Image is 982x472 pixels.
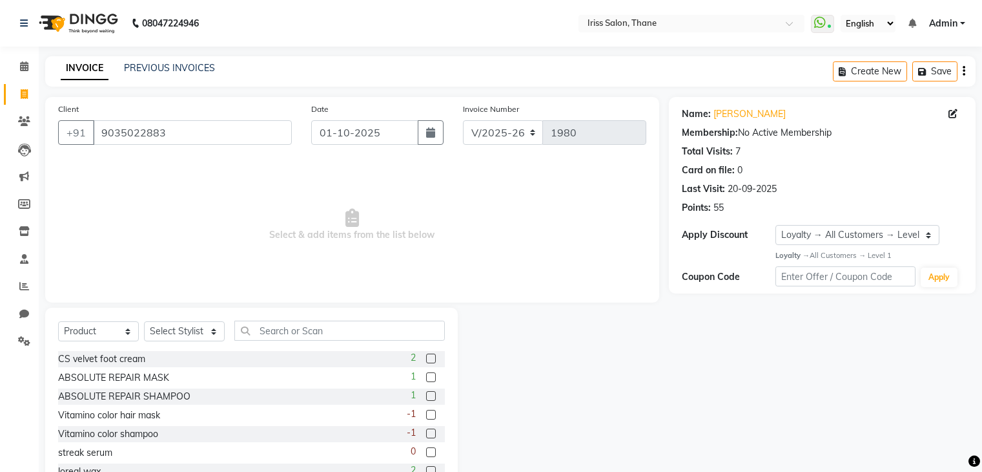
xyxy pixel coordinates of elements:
[929,17,957,30] span: Admin
[234,321,445,341] input: Search or Scan
[682,107,711,121] div: Name:
[682,182,725,196] div: Last Visit:
[58,371,169,385] div: ABSOLUTE REPAIR MASK
[912,61,957,81] button: Save
[411,370,416,383] span: 1
[311,103,329,115] label: Date
[407,426,416,440] span: -1
[58,427,158,441] div: Vitamino color shampoo
[93,120,292,145] input: Search by Name/Mobile/Email/Code
[33,5,121,41] img: logo
[58,352,145,366] div: CS velvet foot cream
[682,126,738,140] div: Membership:
[682,201,711,215] div: Points:
[921,268,957,287] button: Apply
[682,145,733,158] div: Total Visits:
[58,160,646,290] span: Select & add items from the list below
[463,103,519,115] label: Invoice Number
[124,62,215,74] a: PREVIOUS INVOICES
[735,145,741,158] div: 7
[682,164,735,177] div: Card on file:
[713,201,724,215] div: 55
[58,446,112,460] div: streak serum
[682,270,775,284] div: Coupon Code
[728,182,777,196] div: 20-09-2025
[142,5,199,41] b: 08047224946
[682,228,775,242] div: Apply Discount
[775,251,810,260] strong: Loyalty →
[833,61,907,81] button: Create New
[775,250,963,261] div: All Customers → Level 1
[411,351,416,365] span: 2
[682,126,963,140] div: No Active Membership
[58,103,79,115] label: Client
[713,107,786,121] a: [PERSON_NAME]
[775,266,916,286] input: Enter Offer / Coupon Code
[58,120,94,145] button: +91
[411,389,416,402] span: 1
[411,445,416,458] span: 0
[407,407,416,421] span: -1
[61,57,108,80] a: INVOICE
[737,164,742,177] div: 0
[58,390,190,403] div: ABSOLUTE REPAIR SHAMPOO
[58,409,160,422] div: Vitamino color hair mask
